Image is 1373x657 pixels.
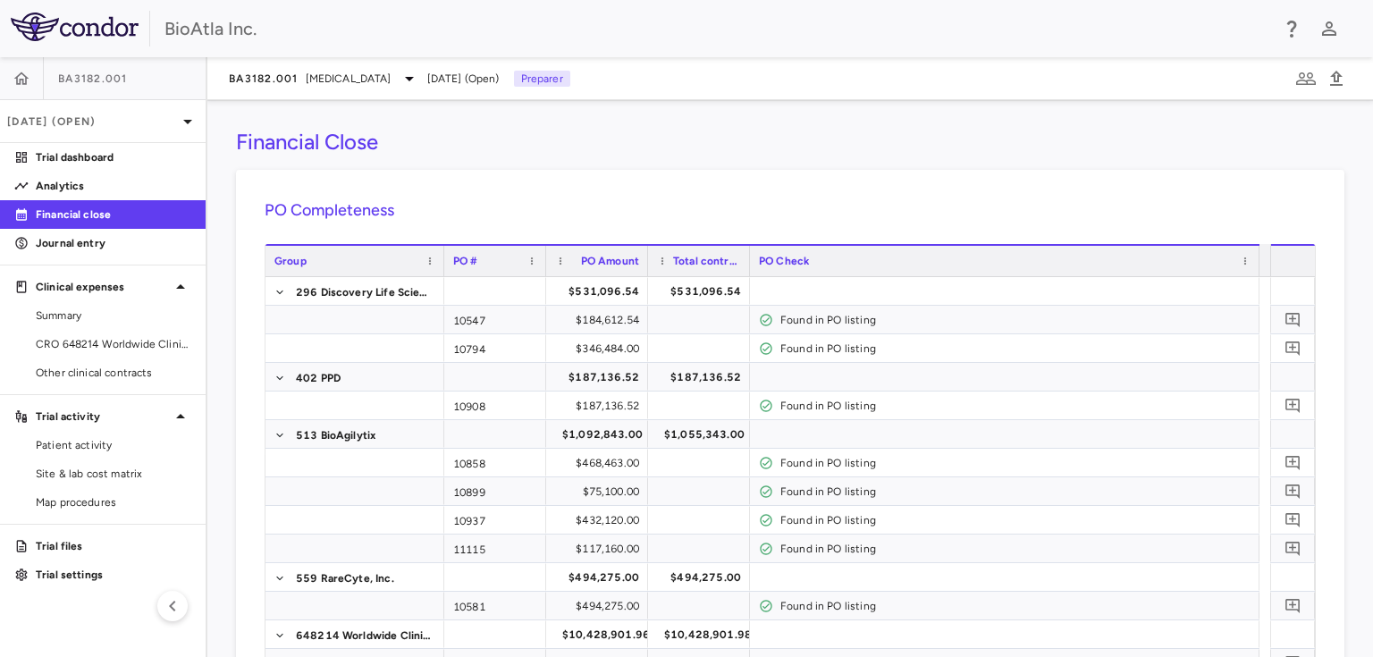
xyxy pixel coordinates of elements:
[780,306,1251,334] div: Found in PO listing
[444,535,546,562] div: 11115
[562,477,639,506] div: $75,100.00
[1281,393,1305,417] button: Add comment
[780,535,1251,563] div: Found in PO listing
[236,129,378,156] h3: Financial Close
[444,334,546,362] div: 10794
[562,506,639,535] div: $432,120.00
[1281,536,1305,560] button: Add comment
[427,71,500,87] span: [DATE] (Open)
[1285,311,1301,328] svg: Add comment
[780,592,1251,620] div: Found in PO listing
[229,72,299,86] span: BA3182.001
[1285,540,1301,557] svg: Add comment
[1285,340,1301,357] svg: Add comment
[296,421,375,450] span: 513 BioAgilytix
[36,494,191,510] span: Map procedures
[664,620,752,649] div: $10,428,901.98
[306,71,392,87] span: [MEDICAL_DATA]
[444,592,546,619] div: 10581
[562,620,650,649] div: $10,428,901.96
[1281,479,1305,503] button: Add comment
[780,449,1251,477] div: Found in PO listing
[1281,307,1305,332] button: Add comment
[1281,508,1305,532] button: Add comment
[36,149,191,165] p: Trial dashboard
[664,563,741,592] div: $494,275.00
[562,592,639,620] div: $494,275.00
[296,564,394,593] span: 559 RareCyte, Inc.
[7,114,177,130] p: [DATE] (Open)
[296,364,341,392] span: 402 PPD
[562,449,639,477] div: $468,463.00
[36,437,191,453] span: Patient activity
[1285,511,1301,528] svg: Add comment
[36,336,191,352] span: CRO 648214 Worldwide Clinical Trials Holdings, Inc.
[664,420,745,449] div: $1,055,343.00
[1281,336,1305,360] button: Add comment
[514,71,570,87] p: Preparer
[36,206,191,223] p: Financial close
[444,306,546,333] div: 10547
[673,255,741,267] span: Total contract value
[36,409,170,425] p: Trial activity
[36,178,191,194] p: Analytics
[581,255,639,267] span: PO Amount
[1285,483,1301,500] svg: Add comment
[296,278,434,307] span: 296 Discovery Life Sciences
[1281,451,1305,475] button: Add comment
[562,334,639,363] div: $346,484.00
[36,365,191,381] span: Other clinical contracts
[562,563,639,592] div: $494,275.00
[664,277,741,306] div: $531,096.54
[444,449,546,476] div: 10858
[444,506,546,534] div: 10937
[562,535,639,563] div: $117,160.00
[36,307,191,324] span: Summary
[58,72,128,86] span: BA3182.001
[164,15,1269,42] div: BioAtla Inc.
[1285,597,1301,614] svg: Add comment
[1285,454,1301,471] svg: Add comment
[444,477,546,505] div: 10899
[274,255,307,267] span: Group
[562,392,639,420] div: $187,136.52
[36,235,191,251] p: Journal entry
[36,466,191,482] span: Site & lab cost matrix
[759,255,809,267] span: PO Check
[780,477,1251,506] div: Found in PO listing
[36,567,191,583] p: Trial settings
[444,392,546,419] div: 10908
[1281,594,1305,618] button: Add comment
[780,392,1251,420] div: Found in PO listing
[296,621,434,650] span: 648214 Worldwide Clinical Trials Holdings, Inc.
[36,538,191,554] p: Trial files
[664,363,741,392] div: $187,136.52
[562,363,639,392] div: $187,136.52
[453,255,478,267] span: PO #
[11,13,139,41] img: logo-full-BYUhSk78.svg
[562,277,639,306] div: $531,096.54
[562,420,643,449] div: $1,092,843.00
[562,306,639,334] div: $184,612.54
[780,506,1251,535] div: Found in PO listing
[265,198,1316,223] h6: PO Completeness
[780,334,1251,363] div: Found in PO listing
[36,279,170,295] p: Clinical expenses
[1285,397,1301,414] svg: Add comment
